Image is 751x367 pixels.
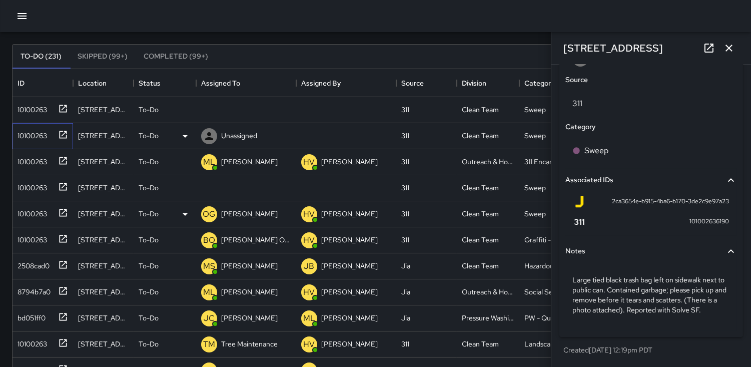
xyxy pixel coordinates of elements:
[139,261,159,271] p: To-Do
[321,287,378,297] p: [PERSON_NAME]
[221,339,278,349] p: Tree Maintenance
[203,156,215,168] p: ML
[321,235,378,245] p: [PERSON_NAME]
[524,261,577,271] div: Hazardous Waste
[221,261,278,271] p: [PERSON_NAME]
[18,69,25,97] div: ID
[78,131,129,141] div: 1401 Mission Street
[303,312,315,324] p: ML
[78,339,129,349] div: 1185 Market Street
[203,234,215,246] p: BO
[524,209,546,219] div: Sweep
[304,156,315,168] p: HV
[13,69,73,97] div: ID
[321,209,378,219] p: [PERSON_NAME]
[203,260,215,272] p: MS
[14,309,46,323] div: bd051ff0
[203,286,215,298] p: ML
[321,339,378,349] p: [PERSON_NAME]
[221,131,257,141] p: Unassigned
[401,131,409,141] div: 311
[462,183,499,193] div: Clean Team
[524,287,577,297] div: Social Service Support
[139,287,159,297] p: To-Do
[221,157,278,167] p: [PERSON_NAME]
[139,209,159,219] p: To-Do
[462,157,514,167] div: Outreach & Hospitality
[301,69,341,97] div: Assigned By
[14,205,47,219] div: 10100263
[462,235,499,245] div: Clean Team
[139,183,159,193] p: To-Do
[203,338,215,350] p: TM
[304,286,315,298] p: HV
[196,69,296,97] div: Assigned To
[78,209,129,219] div: 1028 Mission Street
[462,313,514,323] div: Pressure Washing
[14,101,47,115] div: 10100263
[462,69,486,97] div: Division
[136,45,216,69] button: Completed (99+)
[139,235,159,245] p: To-Do
[462,131,499,141] div: Clean Team
[462,209,499,219] div: Clean Team
[204,312,215,324] p: JC
[139,313,159,323] p: To-Do
[14,153,47,167] div: 10100263
[524,339,577,349] div: Landscaping (DG & Weeds)
[78,183,129,193] div: 50 9th Street
[396,69,457,97] div: Source
[524,183,546,193] div: Sweep
[321,313,378,323] p: [PERSON_NAME]
[462,105,499,115] div: Clean Team
[401,313,410,323] div: Jia
[462,339,499,349] div: Clean Team
[73,69,134,97] div: Location
[457,69,519,97] div: Division
[524,131,546,141] div: Sweep
[139,69,161,97] div: Status
[401,339,409,349] div: 311
[14,283,51,297] div: 8794b7a0
[401,105,409,115] div: 311
[13,45,70,69] button: To-Do (231)
[462,287,514,297] div: Outreach & Hospitality
[304,234,315,246] p: HV
[221,287,278,297] p: [PERSON_NAME]
[221,235,291,245] p: [PERSON_NAME] Overall
[524,105,546,115] div: Sweep
[14,257,50,271] div: 2508cad0
[78,313,129,323] div: 1 Taylor Street
[304,338,315,350] p: HV
[462,261,499,271] div: Clean Team
[401,183,409,193] div: 311
[401,157,409,167] div: 311
[524,313,577,323] div: PW - Quick Wash
[221,313,278,323] p: [PERSON_NAME]
[524,235,571,245] div: Graffiti - Public
[524,157,577,167] div: 311 Encampments
[401,287,410,297] div: Jia
[78,287,129,297] div: 64a Harriet Street
[201,69,240,97] div: Assigned To
[401,69,424,97] div: Source
[203,208,216,220] p: OG
[139,105,159,115] p: To-Do
[139,131,159,141] p: To-Do
[78,69,107,97] div: Location
[221,209,278,219] p: [PERSON_NAME]
[134,69,196,97] div: Status
[401,261,410,271] div: Jia
[401,235,409,245] div: 311
[14,335,47,349] div: 10100263
[14,231,47,245] div: 10100263
[78,105,129,115] div: 1131 Mission Street
[321,261,378,271] p: [PERSON_NAME]
[14,127,47,141] div: 10100263
[78,261,129,271] div: 1131 Mission Street
[139,157,159,167] p: To-Do
[296,69,396,97] div: Assigned By
[401,209,409,219] div: 311
[78,235,129,245] div: 96 6th Street
[524,69,554,97] div: Category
